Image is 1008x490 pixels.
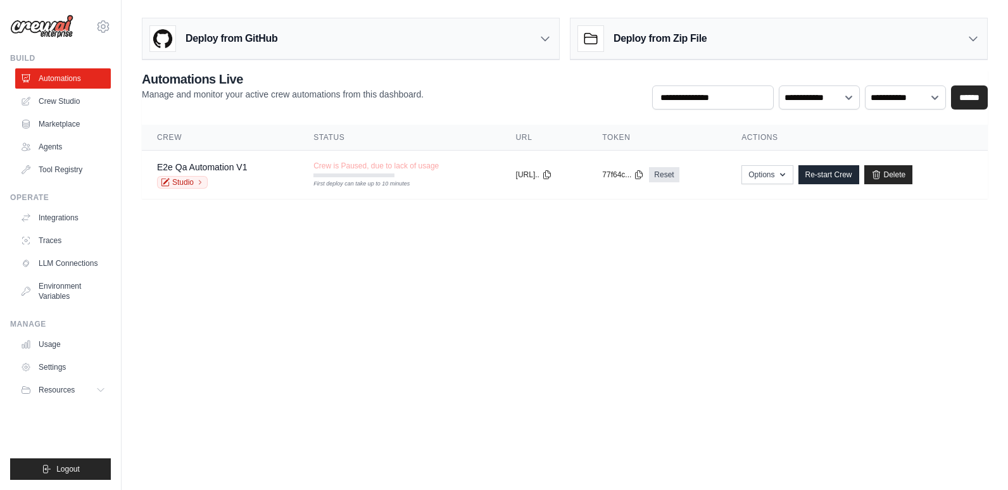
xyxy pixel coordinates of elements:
th: Actions [726,125,988,151]
div: First deploy can take up to 10 minutes [313,180,394,189]
p: Manage and monitor your active crew automations from this dashboard. [142,88,424,101]
th: Crew [142,125,298,151]
div: Manage [10,319,111,329]
th: Token [587,125,726,151]
a: Integrations [15,208,111,228]
button: Options [741,165,793,184]
a: Environment Variables [15,276,111,306]
button: 77f64c... [602,170,644,180]
button: Logout [10,458,111,480]
img: Logo [10,15,73,39]
a: Studio [157,176,208,189]
a: Traces [15,230,111,251]
h3: Deploy from GitHub [186,31,277,46]
a: Re-start Crew [798,165,859,184]
a: E2e Qa Automation V1 [157,162,247,172]
span: Crew is Paused, due to lack of usage [313,161,439,171]
h2: Automations Live [142,70,424,88]
th: Status [298,125,500,151]
a: LLM Connections [15,253,111,273]
a: Agents [15,137,111,157]
a: Crew Studio [15,91,111,111]
a: Settings [15,357,111,377]
a: Tool Registry [15,160,111,180]
a: Usage [15,334,111,355]
div: Build [10,53,111,63]
button: Resources [15,380,111,400]
a: Marketplace [15,114,111,134]
a: Delete [864,165,913,184]
th: URL [501,125,588,151]
div: Operate [10,192,111,203]
h3: Deploy from Zip File [614,31,707,46]
a: Reset [649,167,679,182]
img: GitHub Logo [150,26,175,51]
span: Logout [56,464,80,474]
a: Automations [15,68,111,89]
span: Resources [39,385,75,395]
